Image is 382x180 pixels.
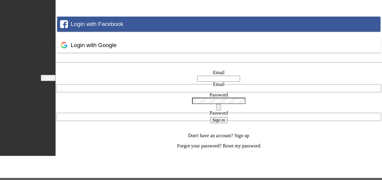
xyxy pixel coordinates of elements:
button: Login [41,75,56,81]
span: Login with Facebook [71,21,123,27]
p: Don't have an account? [56,133,382,138]
p: Forgot your password? [56,143,382,149]
button: Sign In [210,117,228,123]
img: logo [3,74,36,81]
a: Sign up [234,133,249,138]
button: toggle password visibility [216,104,221,110]
button: Login with Facebook [57,17,380,32]
a: Reset my password [223,143,260,148]
button: Login with Google [57,38,380,53]
span: Login with Google [71,42,117,48]
label: Email [213,70,224,75]
span: Email [213,82,224,87]
span: Password [210,110,228,115]
label: Password [210,92,228,97]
